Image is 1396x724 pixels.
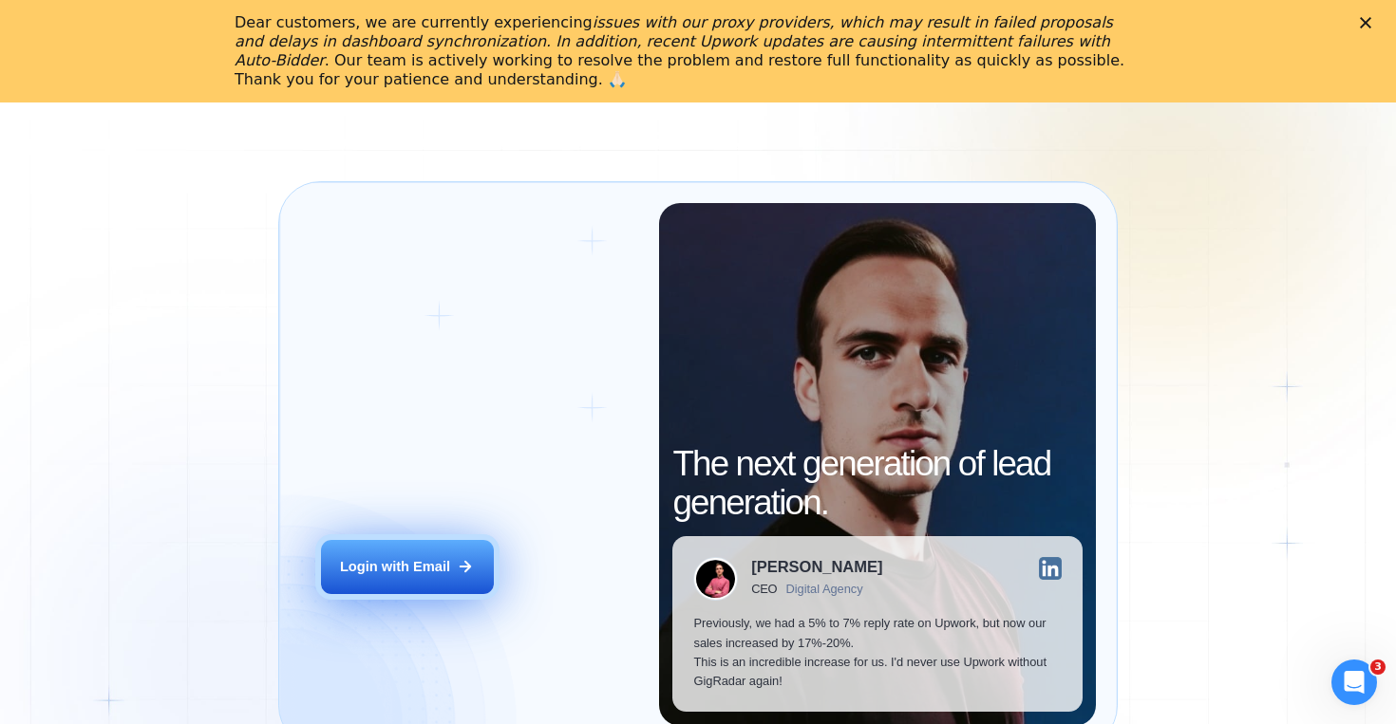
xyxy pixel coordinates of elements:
[672,445,1082,522] h2: The next generation of lead generation.
[340,557,450,576] div: Login with Email
[1370,659,1386,675] span: 3
[321,540,494,594] button: Login with Email
[786,583,863,597] div: Digital Agency
[1360,17,1379,28] div: Close
[235,13,1131,89] div: Dear customers, we are currently experiencing . Our team is actively working to resolve the probl...
[235,13,1113,69] i: issues with our proxy providers, which may result in failed proposals and delays in dashboard syn...
[751,583,777,597] div: CEO
[1331,659,1377,705] iframe: Intercom live chat
[693,614,1061,691] p: Previously, we had a 5% to 7% reply rate on Upwork, but now our sales increased by 17%-20%. This ...
[751,560,882,576] div: [PERSON_NAME]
